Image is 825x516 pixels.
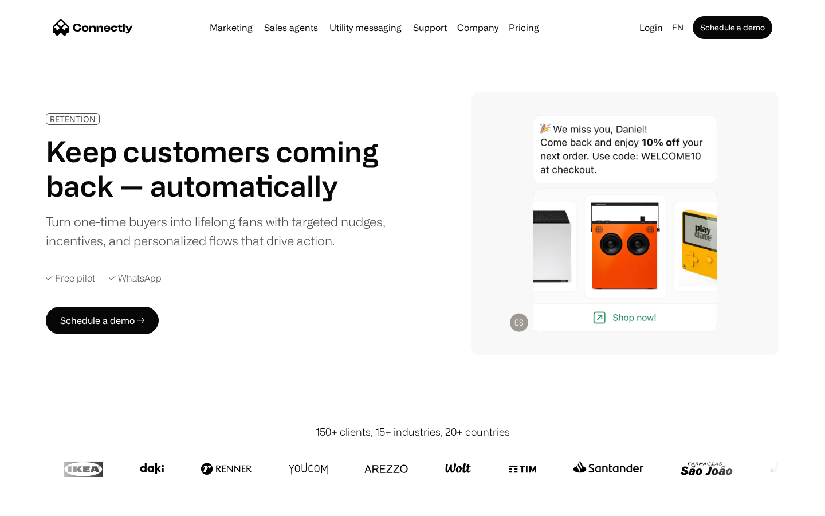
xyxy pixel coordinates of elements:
[205,23,257,32] a: Marketing
[260,23,323,32] a: Sales agents
[46,307,159,334] a: Schedule a demo →
[316,424,510,440] div: 150+ clients, 15+ industries, 20+ countries
[109,273,162,284] div: ✓ WhatsApp
[46,273,95,284] div: ✓ Free pilot
[23,496,69,512] ul: Language list
[325,23,406,32] a: Utility messaging
[53,19,133,36] a: home
[693,16,772,39] a: Schedule a demo
[454,19,502,36] div: Company
[672,19,683,36] div: en
[46,212,394,250] div: Turn one-time buyers into lifelong fans with targeted nudges, incentives, and personalized flows ...
[635,19,667,36] a: Login
[504,23,544,32] a: Pricing
[11,495,69,512] aside: Language selected: English
[50,115,96,123] div: RETENTION
[667,19,690,36] div: en
[408,23,451,32] a: Support
[46,134,394,203] h1: Keep customers coming back — automatically
[457,19,498,36] div: Company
